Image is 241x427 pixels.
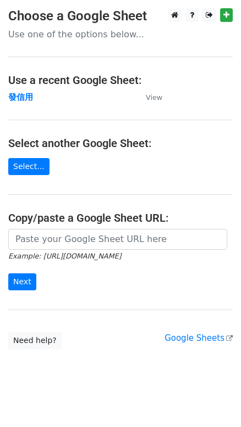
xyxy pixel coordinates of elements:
[8,252,121,260] small: Example: [URL][DOMAIN_NAME]
[146,93,162,102] small: View
[8,74,233,87] h4: Use a recent Google Sheet:
[8,137,233,150] h4: Select another Google Sheet:
[8,229,227,250] input: Paste your Google Sheet URL here
[165,333,233,343] a: Google Sheets
[8,211,233,224] h4: Copy/paste a Google Sheet URL:
[8,29,233,40] p: Use one of the options below...
[8,158,50,175] a: Select...
[135,92,162,102] a: View
[8,332,62,349] a: Need help?
[8,92,33,102] a: 發信用
[8,8,233,24] h3: Choose a Google Sheet
[8,273,36,290] input: Next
